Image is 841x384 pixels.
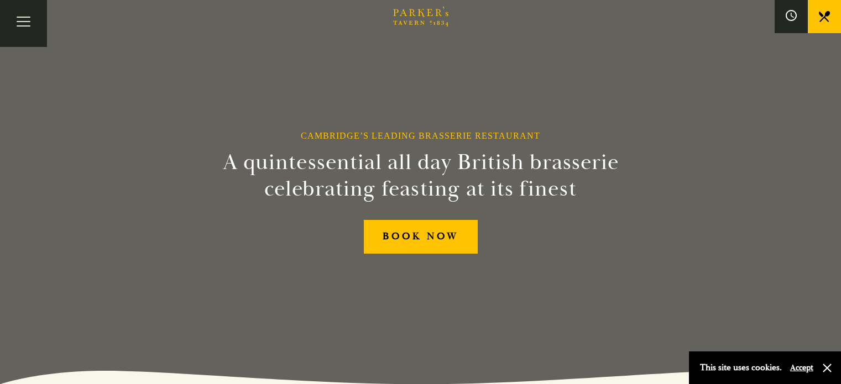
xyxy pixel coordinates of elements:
h2: A quintessential all day British brasserie celebrating feasting at its finest [169,149,673,202]
p: This site uses cookies. [700,360,782,376]
button: Close and accept [822,362,833,374]
h1: Cambridge’s Leading Brasserie Restaurant [301,130,540,141]
button: Accept [790,362,813,373]
a: BOOK NOW [364,220,478,254]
